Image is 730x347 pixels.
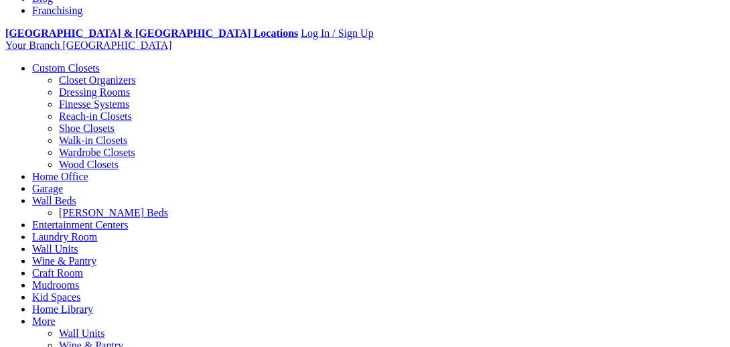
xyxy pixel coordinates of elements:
[59,328,104,339] a: Wall Units
[59,207,168,218] a: [PERSON_NAME] Beds
[32,303,93,315] a: Home Library
[59,86,130,98] a: Dressing Rooms
[59,98,129,110] a: Finesse Systems
[32,243,78,255] a: Wall Units
[5,40,60,51] span: Your Branch
[32,279,79,291] a: Mudrooms
[32,183,63,194] a: Garage
[32,5,83,16] a: Franchising
[32,316,56,327] a: More menu text will display only on big screen
[32,231,97,242] a: Laundry Room
[5,27,298,39] a: [GEOGRAPHIC_DATA] & [GEOGRAPHIC_DATA] Locations
[59,147,135,158] a: Wardrobe Closets
[59,74,136,86] a: Closet Organizers
[32,171,88,182] a: Home Office
[32,62,100,74] a: Custom Closets
[32,267,83,279] a: Craft Room
[32,195,76,206] a: Wall Beds
[301,27,373,39] a: Log In / Sign Up
[59,135,127,146] a: Walk-in Closets
[59,123,115,134] a: Shoe Closets
[32,255,96,267] a: Wine & Pantry
[59,159,119,170] a: Wood Closets
[62,40,171,51] span: [GEOGRAPHIC_DATA]
[59,111,132,122] a: Reach-in Closets
[32,291,80,303] a: Kid Spaces
[5,40,172,51] a: Your Branch [GEOGRAPHIC_DATA]
[32,219,129,230] a: Entertainment Centers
